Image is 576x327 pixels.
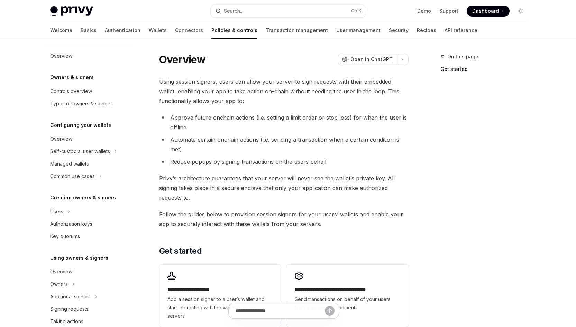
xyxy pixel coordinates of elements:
[45,230,133,243] a: Key quorums
[45,218,133,230] a: Authorization keys
[50,100,112,108] div: Types of owners & signers
[159,77,409,106] span: Using session signers, users can allow your server to sign requests with their embedded wallet, e...
[50,52,72,60] div: Overview
[159,135,409,154] li: Automate certain onchain actions (i.e. sending a transaction when a certain condition is met)
[50,292,91,301] div: Additional signers
[45,158,133,170] a: Managed wallets
[50,254,108,262] h5: Using owners & signers
[236,303,325,318] input: Ask a question...
[81,22,97,39] a: Basics
[45,205,133,218] button: Toggle Users section
[515,6,526,17] button: Toggle dark mode
[266,22,328,39] a: Transaction management
[50,22,72,39] a: Welcome
[295,295,400,312] span: Send transactions on behalf of your users from a server environment.
[50,232,80,241] div: Key quorums
[45,265,133,278] a: Overview
[351,8,362,14] span: Ctrl K
[211,22,257,39] a: Policies & controls
[50,220,92,228] div: Authorization keys
[50,194,116,202] h5: Creating owners & signers
[50,172,95,180] div: Common use cases
[45,133,133,145] a: Overview
[211,5,366,17] button: Open search
[50,135,72,143] div: Overview
[45,85,133,97] a: Controls overview
[439,8,458,15] a: Support
[159,53,206,66] h1: Overview
[325,306,335,316] button: Send message
[50,160,89,168] div: Managed wallets
[159,113,409,132] li: Approve future onchain actions (i.e. setting a limit order or stop loss) for when the user is off...
[417,8,431,15] a: Demo
[467,6,510,17] a: Dashboard
[149,22,167,39] a: Wallets
[389,22,409,39] a: Security
[50,121,111,129] h5: Configuring your wallets
[159,265,281,327] a: **** **** **** *****Add a session signer to a user’s wallet and start interacting with the wallet...
[45,97,133,110] a: Types of owners & signers
[440,64,532,75] a: Get started
[159,174,409,203] span: Privy’s architecture guarantees that your server will never see the wallet’s private key. All sig...
[50,73,94,82] h5: Owners & signers
[45,145,133,158] button: Toggle Self-custodial user wallets section
[50,6,93,16] img: light logo
[336,22,381,39] a: User management
[472,8,499,15] span: Dashboard
[175,22,203,39] a: Connectors
[50,87,92,95] div: Controls overview
[45,278,133,290] button: Toggle Owners section
[417,22,436,39] a: Recipes
[45,50,133,62] a: Overview
[50,207,63,216] div: Users
[224,7,243,15] div: Search...
[350,56,393,63] span: Open in ChatGPT
[105,22,140,39] a: Authentication
[50,147,110,156] div: Self-custodial user wallets
[167,295,273,320] span: Add a session signer to a user’s wallet and start interacting with the wallet from your servers.
[45,290,133,303] button: Toggle Additional signers section
[50,305,89,313] div: Signing requests
[45,303,133,315] a: Signing requests
[159,209,409,229] span: Follow the guides below to provision session signers for your users’ wallets and enable your app ...
[445,22,477,39] a: API reference
[159,245,202,256] span: Get started
[50,268,72,276] div: Overview
[447,53,478,61] span: On this page
[338,54,397,65] button: Open in ChatGPT
[50,317,83,326] div: Taking actions
[159,157,409,167] li: Reduce popups by signing transactions on the users behalf
[45,170,133,183] button: Toggle Common use cases section
[50,280,68,288] div: Owners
